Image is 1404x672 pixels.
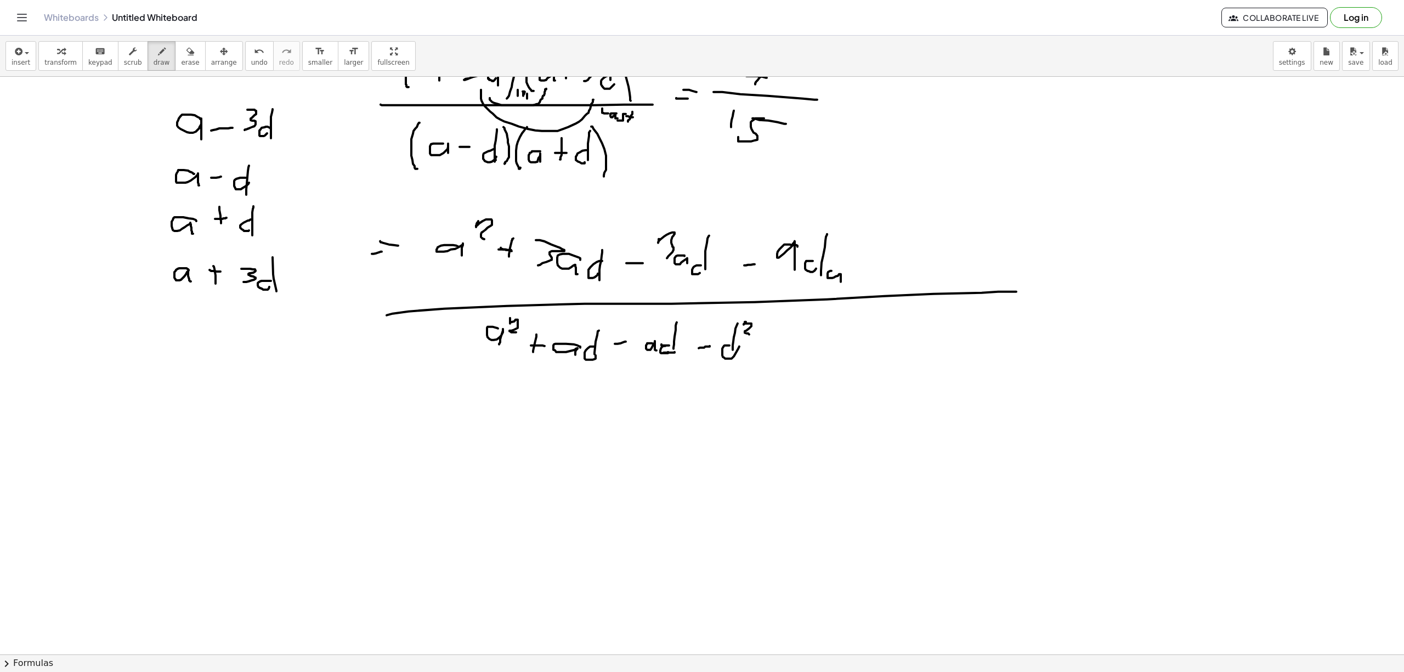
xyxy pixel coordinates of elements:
[181,59,199,66] span: erase
[1342,41,1370,71] button: save
[302,41,338,71] button: format_sizesmaller
[175,41,205,71] button: erase
[1330,7,1382,28] button: Log in
[44,59,77,66] span: transform
[338,41,369,71] button: format_sizelarger
[1279,59,1305,66] span: settings
[281,45,292,58] i: redo
[148,41,176,71] button: draw
[13,9,31,26] button: Toggle navigation
[377,59,409,66] span: fullscreen
[44,12,99,23] a: Whiteboards
[1273,41,1311,71] button: settings
[95,45,105,58] i: keyboard
[1320,59,1333,66] span: new
[88,59,112,66] span: keypad
[245,41,274,71] button: undoundo
[1372,41,1399,71] button: load
[254,45,264,58] i: undo
[315,45,325,58] i: format_size
[279,59,294,66] span: redo
[211,59,237,66] span: arrange
[82,41,118,71] button: keyboardkeypad
[1378,59,1392,66] span: load
[273,41,300,71] button: redoredo
[1231,13,1318,22] span: Collaborate Live
[1221,8,1328,27] button: Collaborate Live
[12,59,30,66] span: insert
[308,59,332,66] span: smaller
[1348,59,1363,66] span: save
[251,59,268,66] span: undo
[371,41,415,71] button: fullscreen
[348,45,359,58] i: format_size
[38,41,83,71] button: transform
[118,41,148,71] button: scrub
[154,59,170,66] span: draw
[205,41,243,71] button: arrange
[5,41,36,71] button: insert
[1314,41,1340,71] button: new
[344,59,363,66] span: larger
[124,59,142,66] span: scrub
